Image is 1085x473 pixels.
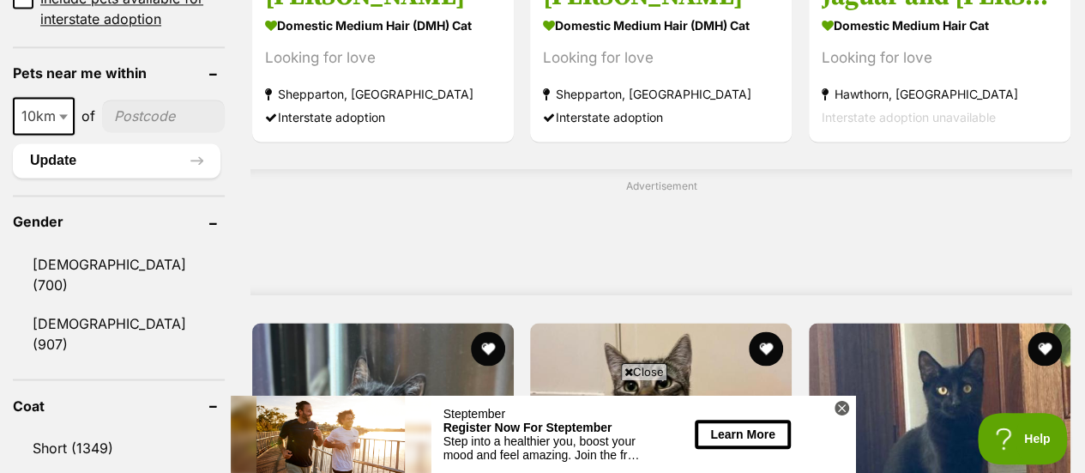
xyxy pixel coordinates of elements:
span: Interstate adoption unavailable [822,110,996,124]
span: Close [621,363,667,380]
div: Interstate adoption [265,106,501,129]
span: 10km [15,104,73,128]
button: favourite [750,331,784,366]
header: Gender [13,214,225,229]
strong: Domestic Medium Hair (DMH) Cat [265,13,501,38]
a: [DEMOGRAPHIC_DATA] (907) [13,305,225,361]
button: favourite [471,331,505,366]
a: [DEMOGRAPHIC_DATA] (700) [13,246,225,303]
header: Coat [13,397,225,413]
button: Update [13,143,220,178]
span: of [81,106,95,126]
iframe: Advertisement [349,201,973,278]
strong: Shepparton, [GEOGRAPHIC_DATA] [543,82,779,106]
button: favourite [1028,331,1062,366]
div: Advertisement [250,169,1072,295]
img: adc.png [124,1,136,13]
div: Looking for love [265,46,501,70]
header: Pets near me within [13,65,225,81]
input: postcode [102,100,225,132]
span: 10km [13,97,75,135]
strong: Domestic Medium Hair Cat [822,13,1058,38]
div: Looking for love [543,46,779,70]
div: Interstate adoption [543,106,779,129]
div: Looking for love [822,46,1058,70]
a: Short (1349) [13,429,225,465]
iframe: Help Scout Beacon - Open [978,413,1068,464]
strong: Shepparton, [GEOGRAPHIC_DATA] [265,82,501,106]
iframe: Advertisement [231,387,855,464]
strong: Hawthorn, [GEOGRAPHIC_DATA] [822,82,1058,106]
strong: Domestic Medium Hair (DMH) Cat [543,13,779,38]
